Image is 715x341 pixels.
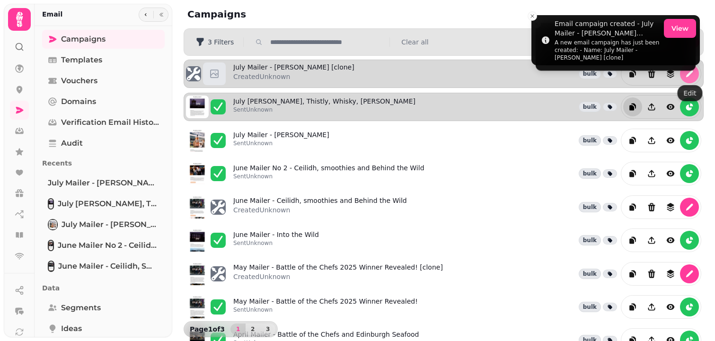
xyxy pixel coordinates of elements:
a: Domains [42,92,165,111]
button: edit [680,264,699,283]
div: Edit [678,85,703,101]
span: Vouchers [61,75,97,87]
p: Recents [42,155,165,172]
button: Delete [642,198,661,217]
button: 3 Filters [188,35,241,50]
button: duplicate [623,97,642,116]
a: June Mailer No 2 - Ceilidh, smoothies and Behind the WildJune Mailer No 2 - Ceilidh, smoothies an... [42,236,165,255]
button: Share campaign preview [642,97,661,116]
button: Share campaign preview [642,164,661,183]
p: Created Unknown [233,205,407,215]
p: Created Unknown [233,272,443,281]
button: edit [680,64,699,83]
span: Campaigns [61,34,106,45]
a: Segments [42,298,165,317]
a: July Mailer - [PERSON_NAME] [clone]CreatedUnknown [233,62,354,85]
span: June Mailer - Ceilidh, smoothies and Behind the Wild [58,261,159,272]
div: bulk [579,202,601,212]
h2: Campaigns [187,8,369,21]
span: Templates [61,54,102,66]
a: July [PERSON_NAME], Thistly, Whisky, [PERSON_NAME]SentUnknown [233,96,415,117]
button: view [661,131,680,150]
span: 1 [234,326,242,332]
img: aHR0cHM6Ly9zdGFtcGVkZS1zZXJ2aWNlLXByb2QtdGVtcGxhdGUtcHJldmlld3MuczMuZXUtd2VzdC0xLmFtYXpvbmF3cy5jb... [186,229,209,252]
a: Ideas [42,319,165,338]
a: July Mailer - [PERSON_NAME] [clone] [42,174,165,192]
p: Page 1 of 3 [186,324,229,334]
p: Sent Unknown [233,306,418,314]
div: bulk [579,135,601,146]
button: reports [680,231,699,250]
button: duplicate [623,264,642,283]
div: A new email campaign has just been created: - Name: July Mailer - [PERSON_NAME] [clone] [555,39,660,61]
a: May Mailer - Battle of the Chefs 2025 Winner Revealed!SentUnknown [233,297,418,317]
span: Segments [61,302,101,314]
a: Verification email history [42,113,165,132]
div: bulk [579,69,601,79]
button: reports [680,97,699,116]
button: 2 [245,324,260,335]
button: duplicate [623,297,642,316]
p: Sent Unknown [233,239,319,247]
button: reports [680,297,699,316]
button: duplicate [623,198,642,217]
button: reports [680,164,699,183]
div: bulk [579,235,601,245]
h2: Email [42,9,62,19]
img: aHR0cHM6Ly9zdGFtcGVkZS1zZXJ2aWNlLXByb2QtdGVtcGxhdGUtcHJldmlld3MuczMuZXUtd2VzdC0xLmFtYXpvbmF3cy5jb... [186,162,209,185]
span: July Mailer - [PERSON_NAME] [62,219,159,230]
button: view [661,164,680,183]
div: bulk [579,269,601,279]
div: bulk [579,302,601,312]
a: Audit [42,134,165,153]
button: revisions [661,264,680,283]
a: June Mailer - Ceilidh, smoothies and Behind the WildJune Mailer - Ceilidh, smoothies and Behind t... [42,257,165,276]
a: July Mailer Acai, Thistly, Whisky, CeilidhJuly [PERSON_NAME], Thistly, Whisky, [PERSON_NAME] [42,194,165,213]
a: May Mailer - Battle of the Chefs 2025 Winner Revealed! [clone]CreatedUnknown [233,262,443,285]
button: reports [680,131,699,150]
button: revisions [661,64,680,83]
div: bulk [579,102,601,112]
button: view [661,97,680,116]
button: 3 [260,324,275,335]
a: June Mailer No 2 - Ceilidh, smoothies and Behind the WildSentUnknown [233,163,424,184]
button: duplicate [623,64,642,83]
button: Share campaign preview [642,297,661,316]
button: view [661,297,680,316]
button: Share campaign preview [642,131,661,150]
img: aHR0cHM6Ly9zdGFtcGVkZS1zZXJ2aWNlLXByb2QtdGVtcGxhdGUtcHJldmlld3MuczMuZXUtd2VzdC0xLmFtYXpvbmF3cy5jb... [186,196,209,219]
nav: Pagination [230,324,275,335]
button: Share campaign preview [642,231,661,250]
p: Sent Unknown [233,106,415,114]
span: Ideas [61,323,82,334]
button: revisions [661,198,680,217]
img: July Mailer - Duncan Taylor [49,220,57,229]
button: Clear all [401,37,428,47]
button: duplicate [623,231,642,250]
span: July [PERSON_NAME], Thistly, Whisky, [PERSON_NAME] [58,198,159,210]
img: aHR0cHM6Ly9zdGFtcGVkZS1zZXJ2aWNlLXByb2QtdGVtcGxhdGUtcHJldmlld3MuczMuZXUtd2VzdC0xLmFtYXpvbmF3cy5jb... [186,296,209,318]
img: aHR0cHM6Ly9zdGFtcGVkZS1zZXJ2aWNlLXByb2QtdGVtcGxhdGUtcHJldmlld3MuczMuZXUtd2VzdC0xLmFtYXpvbmF3cy5jb... [186,96,209,118]
img: June Mailer No 2 - Ceilidh, smoothies and Behind the Wild [49,241,53,250]
button: view [661,231,680,250]
a: July Mailer - [PERSON_NAME]SentUnknown [233,130,329,151]
span: July Mailer - [PERSON_NAME] [clone] [48,177,159,189]
span: Domains [61,96,96,107]
img: June Mailer - Ceilidh, smoothies and Behind the Wild [49,262,53,271]
span: 2 [249,326,256,332]
div: bulk [579,168,601,179]
a: Templates [42,51,165,70]
button: Close toast [528,11,537,21]
p: Data [42,280,165,297]
a: Vouchers [42,71,165,90]
button: 1 [230,324,246,335]
span: June Mailer No 2 - Ceilidh, smoothies and Behind the Wild [58,240,159,251]
p: Created Unknown [233,72,354,81]
p: Sent Unknown [233,173,424,180]
img: aHR0cHM6Ly9zdGFtcGVkZS1zZXJ2aWNlLXByb2QtdGVtcGxhdGUtcHJldmlld3MuczMuZXUtd2VzdC0xLmFtYXpvbmF3cy5jb... [186,262,209,285]
button: duplicate [623,164,642,183]
img: July Mailer Acai, Thistly, Whisky, Ceilidh [49,199,53,209]
div: Email campaign created - July Mailer - [PERSON_NAME] [clone] [555,19,660,38]
button: View [664,19,696,38]
a: July Mailer - Duncan TaylorJuly Mailer - [PERSON_NAME] [42,215,165,234]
